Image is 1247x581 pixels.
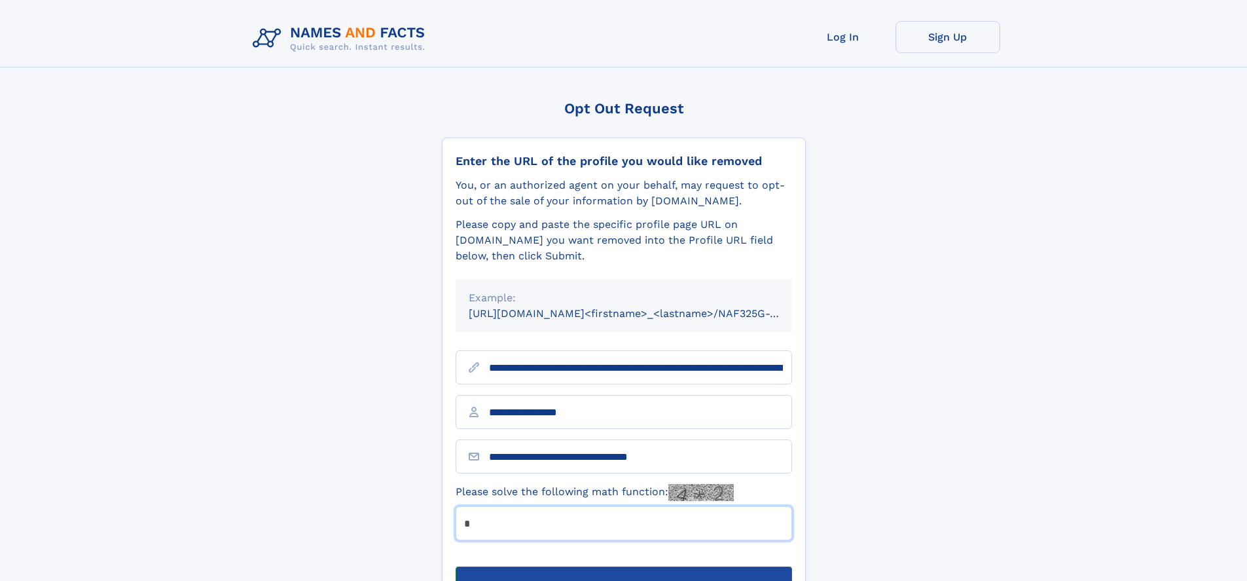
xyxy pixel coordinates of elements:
[456,154,792,168] div: Enter the URL of the profile you would like removed
[791,21,895,53] a: Log In
[456,178,792,209] div: You, or an authorized agent on your behalf, may request to opt-out of the sale of your informatio...
[895,21,1000,53] a: Sign Up
[247,21,436,56] img: Logo Names and Facts
[469,290,779,306] div: Example:
[469,307,817,320] small: [URL][DOMAIN_NAME]<firstname>_<lastname>/NAF325G-xxxxxxxx
[456,217,792,264] div: Please copy and paste the specific profile page URL on [DOMAIN_NAME] you want removed into the Pr...
[442,100,806,117] div: Opt Out Request
[456,484,734,501] label: Please solve the following math function:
